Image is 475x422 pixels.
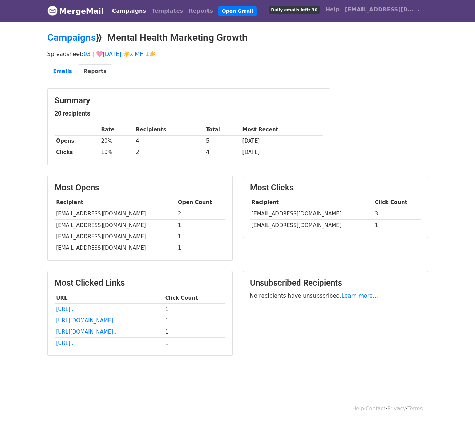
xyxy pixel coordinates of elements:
h3: Summary [55,96,323,106]
a: Open Gmail [218,6,257,16]
td: 10% [99,147,134,158]
td: [EMAIL_ADDRESS][DOMAIN_NAME] [250,208,373,219]
td: 2 [176,208,225,219]
a: Campaigns [47,32,96,43]
th: Rate [99,124,134,135]
th: Click Count [373,197,421,208]
td: 1 [164,326,225,338]
td: 3 [373,208,421,219]
img: MergeMail logo [47,5,58,16]
td: [EMAIL_ADDRESS][DOMAIN_NAME] [55,242,176,253]
h2: ⟫ Mental Health Marketing Growth [47,32,428,44]
a: Learn more... [342,292,378,299]
a: Templates [149,4,186,18]
td: [EMAIL_ADDRESS][DOMAIN_NAME] [55,231,176,242]
th: Recipient [55,197,176,208]
td: 4 [204,147,241,158]
td: [DATE] [241,135,323,147]
a: 03 | 🩷[DATE] ☀️x MH 1☀️ [84,51,156,57]
td: 1 [176,242,225,253]
a: Campaigns [109,4,149,18]
h3: Most Opens [55,183,225,193]
iframe: Chat Widget [441,389,475,422]
td: 2 [134,147,204,158]
td: [DATE] [241,147,323,158]
th: Click Count [164,292,225,303]
h5: 20 recipients [55,110,323,117]
a: Privacy [387,406,406,412]
a: Daily emails left: 30 [266,3,322,16]
a: Emails [47,64,78,79]
th: Recipient [250,197,373,208]
a: Terms [407,406,423,412]
td: [EMAIL_ADDRESS][DOMAIN_NAME] [250,219,373,231]
a: [URL][DOMAIN_NAME].. [56,317,116,324]
a: [URL].. [56,340,73,346]
td: 1 [164,338,225,349]
a: MergeMail [47,4,104,18]
td: 1 [176,231,225,242]
th: Recipients [134,124,204,135]
th: Total [204,124,241,135]
th: Open Count [176,197,225,208]
a: Help [352,406,364,412]
a: Reports [186,4,216,18]
td: [EMAIL_ADDRESS][DOMAIN_NAME] [55,208,176,219]
th: Most Recent [241,124,323,135]
a: Contact [366,406,385,412]
td: 1 [176,219,225,231]
a: [URL][DOMAIN_NAME].. [56,329,116,335]
h3: Unsubscribed Recipients [250,278,421,288]
h3: Most Clicked Links [55,278,225,288]
a: [URL].. [56,306,73,312]
th: URL [55,292,164,303]
th: Opens [55,135,99,147]
a: Reports [78,64,112,79]
td: [EMAIL_ADDRESS][DOMAIN_NAME] [55,219,176,231]
td: 1 [373,219,421,231]
td: 1 [164,315,225,326]
td: 4 [134,135,204,147]
p: No recipients have unsubscribed. [250,292,421,299]
th: Clicks [55,147,99,158]
p: Spreadsheet: [47,50,428,58]
a: [EMAIL_ADDRESS][DOMAIN_NAME] [342,3,423,19]
td: 1 [164,303,225,315]
h3: Most Clicks [250,183,421,193]
span: [EMAIL_ADDRESS][DOMAIN_NAME] [345,5,414,14]
td: 20% [99,135,134,147]
td: 5 [204,135,241,147]
a: Help [323,3,342,16]
span: Daily emails left: 30 [269,6,320,14]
